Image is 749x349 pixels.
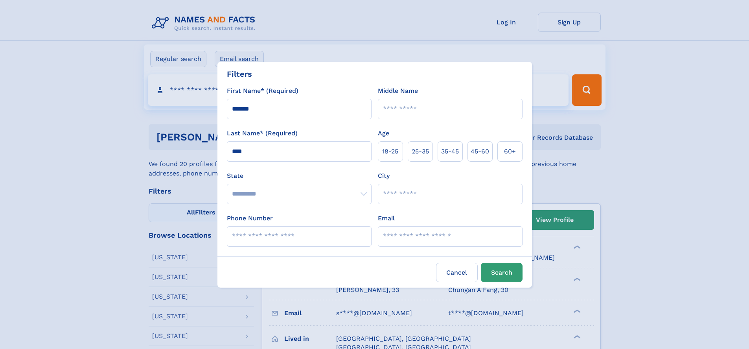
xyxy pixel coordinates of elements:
[441,147,459,156] span: 35‑45
[227,171,372,181] label: State
[227,214,273,223] label: Phone Number
[378,86,418,96] label: Middle Name
[378,129,389,138] label: Age
[378,171,390,181] label: City
[378,214,395,223] label: Email
[227,68,252,80] div: Filters
[504,147,516,156] span: 60+
[382,147,398,156] span: 18‑25
[412,147,429,156] span: 25‑35
[481,263,523,282] button: Search
[227,86,298,96] label: First Name* (Required)
[471,147,489,156] span: 45‑60
[227,129,298,138] label: Last Name* (Required)
[436,263,478,282] label: Cancel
